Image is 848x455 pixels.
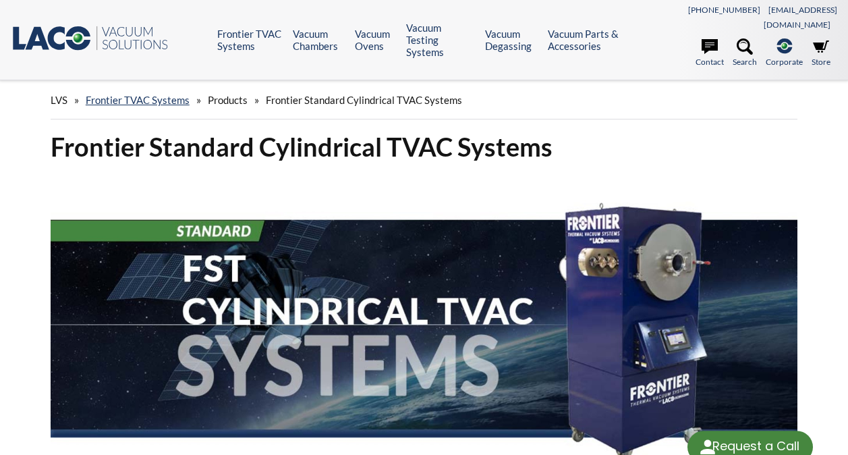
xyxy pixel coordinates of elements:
[208,94,248,106] span: Products
[355,28,397,52] a: Vacuum Ovens
[266,94,462,106] span: Frontier Standard Cylindrical TVAC Systems
[696,38,724,68] a: Contact
[217,28,283,52] a: Frontier TVAC Systems
[406,22,475,58] a: Vacuum Testing Systems
[733,38,757,68] a: Search
[548,28,627,52] a: Vacuum Parts & Accessories
[485,28,538,52] a: Vacuum Degassing
[86,94,190,106] a: Frontier TVAC Systems
[766,55,803,68] span: Corporate
[51,81,797,119] div: » » »
[688,5,760,15] a: [PHONE_NUMBER]
[293,28,345,52] a: Vacuum Chambers
[51,130,797,163] h1: Frontier Standard Cylindrical TVAC Systems
[764,5,837,30] a: [EMAIL_ADDRESS][DOMAIN_NAME]
[51,94,67,106] span: LVS
[812,38,830,68] a: Store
